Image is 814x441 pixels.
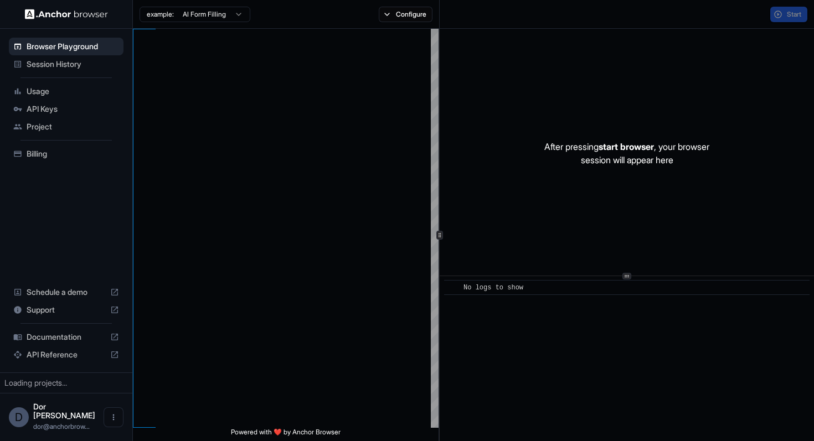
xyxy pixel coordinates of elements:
span: Browser Playground [27,41,119,52]
img: Anchor Logo [25,9,108,19]
span: Usage [27,86,119,97]
button: Open menu [104,407,123,427]
span: Billing [27,148,119,159]
span: start browser [599,141,654,152]
span: Powered with ❤️ by Anchor Browser [231,428,341,441]
div: Session History [9,55,123,73]
span: API Reference [27,349,106,360]
div: API Reference [9,346,123,364]
span: Dor Dankner [33,402,95,420]
span: API Keys [27,103,119,115]
span: Session History [27,59,119,70]
div: Browser Playground [9,38,123,55]
div: Documentation [9,328,123,346]
span: Documentation [27,331,106,343]
span: dor@anchorbrowser.io [33,422,90,430]
span: Project [27,121,119,132]
div: Usage [9,82,123,100]
span: Schedule a demo [27,287,106,298]
p: After pressing , your browser session will appear here [544,140,709,167]
span: Support [27,304,106,315]
div: Schedule a demo [9,283,123,301]
div: Support [9,301,123,319]
button: Configure [379,7,432,22]
div: Loading projects... [4,377,128,388]
span: ​ [450,282,455,293]
div: D [9,407,29,427]
div: API Keys [9,100,123,118]
span: No logs to show [463,284,523,292]
span: example: [147,10,174,19]
div: Project [9,118,123,136]
div: Billing [9,145,123,163]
